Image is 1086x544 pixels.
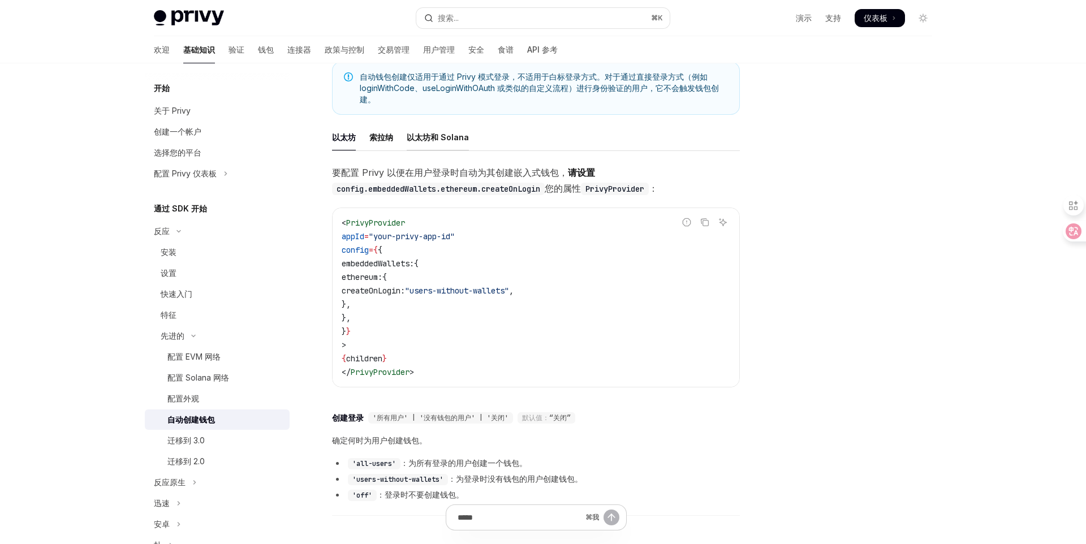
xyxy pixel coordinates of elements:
[258,45,274,54] font: 钱包
[167,352,221,361] font: 配置 EVM 网络
[154,127,201,136] font: 创建一个帐户
[369,245,373,255] span: =
[378,245,382,255] span: {
[348,490,377,501] code: 'off'
[342,272,382,282] span: ethereum:
[344,72,353,81] svg: 笔记
[651,14,658,22] font: ⌘
[154,204,207,213] font: 通过 SDK 开始
[416,8,670,28] button: 打开搜索
[679,215,694,230] button: 报告错误代码
[423,45,455,54] font: 用户管理
[468,45,484,54] font: 安全
[522,413,549,422] font: 默认值：
[914,9,932,27] button: 切换暗模式
[145,368,290,388] a: 配置 Solana 网络
[161,268,176,278] font: 设置
[438,13,459,23] font: 搜索...
[346,326,351,336] span: }
[342,367,351,377] span: </
[332,183,545,195] code: config.embeddedWallets.ethereum.createOnLogin
[716,215,730,230] button: 询问人工智能
[348,458,400,469] code: 'all-users'
[154,498,170,508] font: 迅速
[796,12,812,24] a: 演示
[258,36,274,63] a: 钱包
[342,231,364,241] span: appId
[145,472,290,493] button: 切换 React Native 部分
[167,435,205,445] font: 迁移到 3.0
[145,163,290,184] button: 切换配置 Privy 仪表板部分
[351,367,410,377] span: PrivyProvider
[825,13,841,23] font: 支持
[369,231,455,241] span: "your-privy-app-id"
[377,490,464,499] font: ：登录时不要创建钱包。
[825,12,841,24] a: 支持
[154,519,170,529] font: 安卓
[382,353,387,364] span: }
[154,10,224,26] img: 灯光标志
[382,272,387,282] span: {
[145,242,290,262] a: 安装
[145,493,290,513] button: 切换 Swift 部分
[346,218,405,228] span: PrivyProvider
[342,326,346,336] span: }
[161,331,184,340] font: 先进的
[145,409,290,430] a: 自动创建钱包
[167,415,215,424] font: 自动创建钱包
[373,245,378,255] span: {
[348,474,448,485] code: 'users-without-wallets'
[332,167,568,178] font: 要配置 Privy 以便在用户登录时自动为其创建嵌入式钱包，
[229,45,244,54] font: 验证
[332,413,364,423] font: 创建登录
[410,367,414,377] span: >
[154,169,217,178] font: 配置 Privy 仪表板
[342,286,405,296] span: createOnLogin:
[405,286,509,296] span: "users-without-wallets"
[342,299,351,309] span: },
[864,13,887,23] font: 仪表板
[509,286,514,296] span: ,
[145,347,290,367] a: 配置 EVM 网络
[649,183,658,194] font: ：
[145,430,290,451] a: 迁移到 3.0
[373,413,508,422] font: '所有用户' | '没有钱包的用户' | '关闭'
[545,183,581,194] font: 您的属性
[325,36,364,63] a: 政策与控制
[145,305,290,325] a: 特征
[414,258,419,269] span: {
[855,9,905,27] a: 仪表板
[287,45,311,54] font: 连接器
[458,505,581,530] input: 提问...
[154,106,191,115] font: 关于 Privy
[167,394,199,403] font: 配置外观
[581,183,649,195] code: PrivyProvider
[332,435,427,445] font: 确定何时为用户创建钱包。
[346,353,382,364] span: children
[549,413,571,422] font: “关闭”
[154,45,170,54] font: 欢迎
[364,231,369,241] span: =
[407,132,469,142] font: 以太坊和 Solana
[167,373,229,382] font: 配置 Solana 网络
[145,326,290,346] button: 切换高级部分
[161,289,192,299] font: 快速入门
[287,36,311,63] a: 连接器
[527,45,558,54] font: API 参考
[145,122,290,142] a: 创建一个帐户
[400,458,527,468] font: ：为所有登录的用户创建一个钱包。
[145,388,290,409] a: 配置外观
[145,221,290,241] button: 切换 React 部分
[342,218,346,228] span: <
[145,143,290,163] a: 选择您的平台
[342,340,346,350] span: >
[369,132,393,142] font: 索拉纳
[183,36,215,63] a: 基础知识
[468,36,484,63] a: 安全
[498,36,514,63] a: 食谱
[145,514,290,534] button: 切换 Android 部分
[342,245,369,255] span: config
[697,215,712,230] button: 复制代码块中的内容
[145,101,290,121] a: 关于 Privy
[154,226,170,236] font: 反应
